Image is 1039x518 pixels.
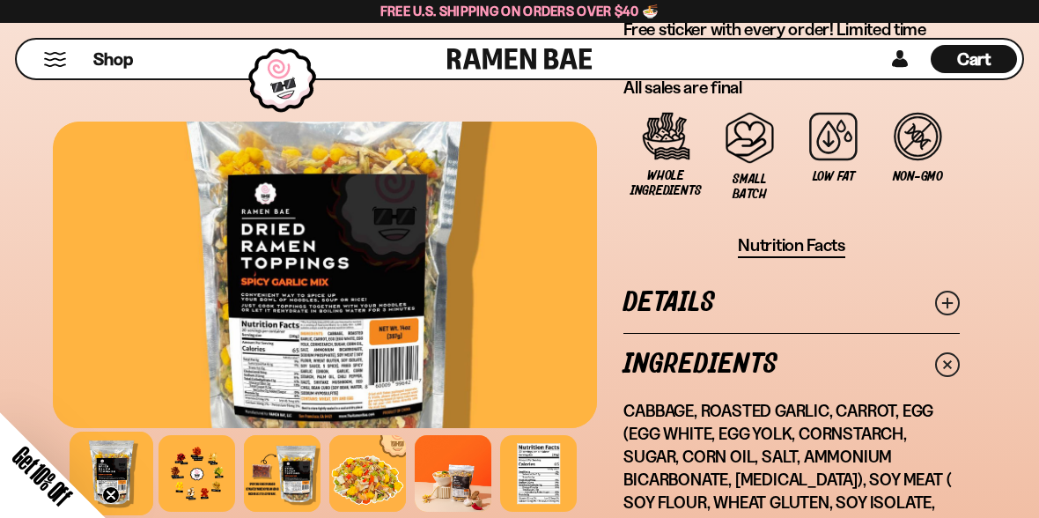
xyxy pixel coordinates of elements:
a: Details [623,272,960,333]
span: Low Fat [813,169,855,184]
button: Nutrition Facts [738,234,845,258]
span: Get 10% Off [8,441,77,510]
span: Nutrition Facts [738,234,845,256]
button: Close teaser [102,486,120,504]
button: Mobile Menu Trigger [43,52,67,67]
span: Non-GMO [893,169,943,184]
span: Small Batch [717,172,783,202]
span: Whole Ingredients [630,168,701,198]
a: Ingredients [623,334,960,395]
a: Shop [93,45,133,73]
span: Free U.S. Shipping on Orders over $40 🍜 [380,3,660,19]
span: Cart [957,48,991,70]
span: Shop [93,48,133,71]
a: Cart [931,40,1017,78]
